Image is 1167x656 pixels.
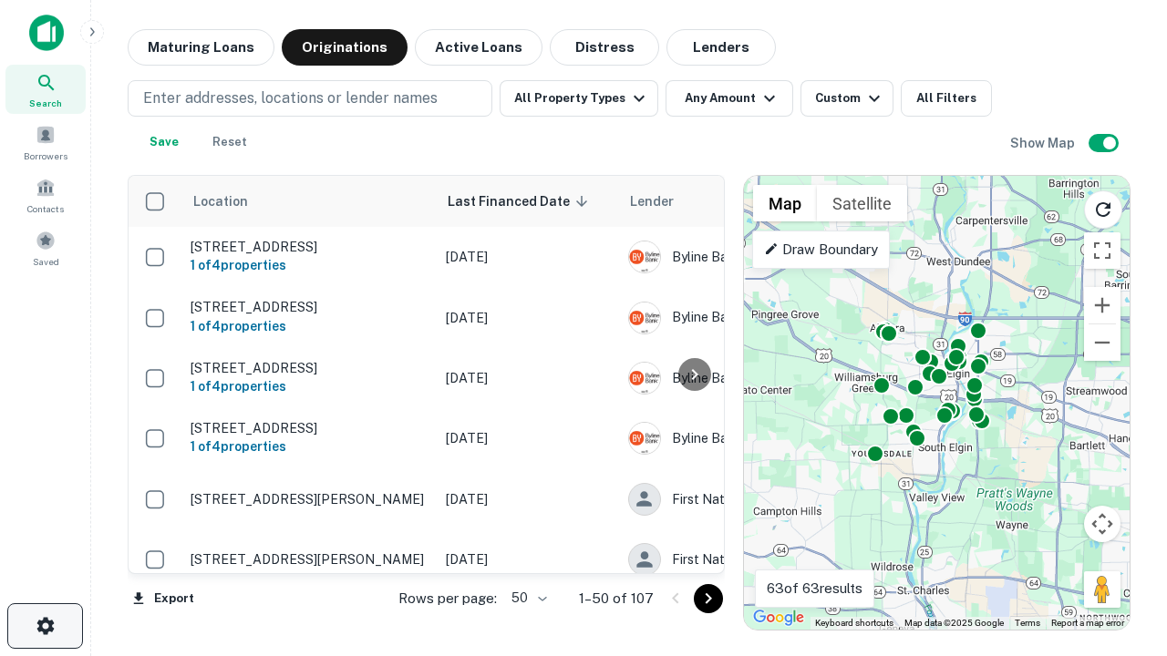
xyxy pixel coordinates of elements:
button: Go to next page [694,584,723,613]
button: Distress [550,29,659,66]
h6: Show Map [1010,133,1078,153]
span: Search [29,96,62,110]
div: Custom [815,87,885,109]
h6: 1 of 4 properties [191,316,428,336]
div: 0 0 [744,176,1130,630]
p: [DATE] [446,247,610,267]
p: [STREET_ADDRESS][PERSON_NAME] [191,491,428,507]
p: [STREET_ADDRESS] [191,299,428,315]
img: Google [749,606,809,630]
button: Save your search to get updates of matches that match your search criteria. [135,124,193,160]
a: Saved [5,223,86,272]
img: capitalize-icon.png [29,15,64,51]
div: First Nations Bank [628,543,902,576]
img: picture [629,423,660,454]
p: Enter addresses, locations or lender names [143,87,438,109]
h6: 1 of 4 properties [191,436,428,456]
span: Map data ©2025 Google [904,618,1004,628]
button: Show satellite imagery [817,185,907,221]
button: Any Amount [666,80,793,117]
p: 1–50 of 107 [579,588,654,610]
a: Open this area in Google Maps (opens a new window) [749,606,809,630]
button: All Property Types [500,80,658,117]
div: Byline Bank [628,422,902,455]
th: Location [181,176,437,227]
th: Lender [619,176,911,227]
p: Draw Boundary [764,239,878,261]
p: [DATE] [446,428,610,448]
p: [DATE] [446,549,610,569]
p: [STREET_ADDRESS] [191,420,428,436]
h6: 1 of 4 properties [191,376,428,396]
p: [STREET_ADDRESS] [191,360,428,376]
button: Originations [282,29,408,66]
button: Active Loans [415,29,542,66]
div: 50 [504,585,550,611]
a: Search [5,65,86,114]
button: Map camera controls [1084,506,1121,542]
span: Lender [630,190,674,212]
a: Report a map error [1051,618,1124,628]
button: Reload search area [1084,190,1122,229]
div: First Nations Bank [628,483,902,516]
img: picture [629,302,660,333]
a: Contacts [5,170,86,220]
p: [STREET_ADDRESS] [191,239,428,255]
span: Saved [33,254,59,269]
button: Keyboard shortcuts [815,617,893,630]
div: Byline Bank [628,362,902,395]
span: Location [192,190,272,212]
img: picture [629,363,660,394]
div: Byline Bank [628,241,902,273]
p: 63 of 63 results [767,578,862,600]
a: Terms (opens in new tab) [1015,618,1040,628]
a: Borrowers [5,118,86,167]
button: Toggle fullscreen view [1084,232,1121,269]
button: All Filters [901,80,992,117]
button: Zoom out [1084,324,1121,361]
img: picture [629,241,660,272]
button: Zoom in [1084,287,1121,323]
span: Contacts [27,201,64,216]
p: [STREET_ADDRESS][PERSON_NAME] [191,551,428,568]
button: Export [128,585,199,612]
button: Lenders [666,29,776,66]
p: [DATE] [446,489,610,509]
span: Borrowers [24,149,67,163]
div: Byline Bank [628,302,902,334]
p: Rows per page: [398,588,497,610]
p: [DATE] [446,308,610,328]
th: Last Financed Date [437,176,619,227]
iframe: Chat Widget [1076,510,1167,598]
button: Custom [800,80,893,117]
span: Last Financed Date [448,190,594,212]
button: Enter addresses, locations or lender names [128,80,492,117]
button: Reset [201,124,259,160]
p: [DATE] [446,368,610,388]
h6: 1 of 4 properties [191,255,428,275]
button: Maturing Loans [128,29,274,66]
button: Show street map [753,185,817,221]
